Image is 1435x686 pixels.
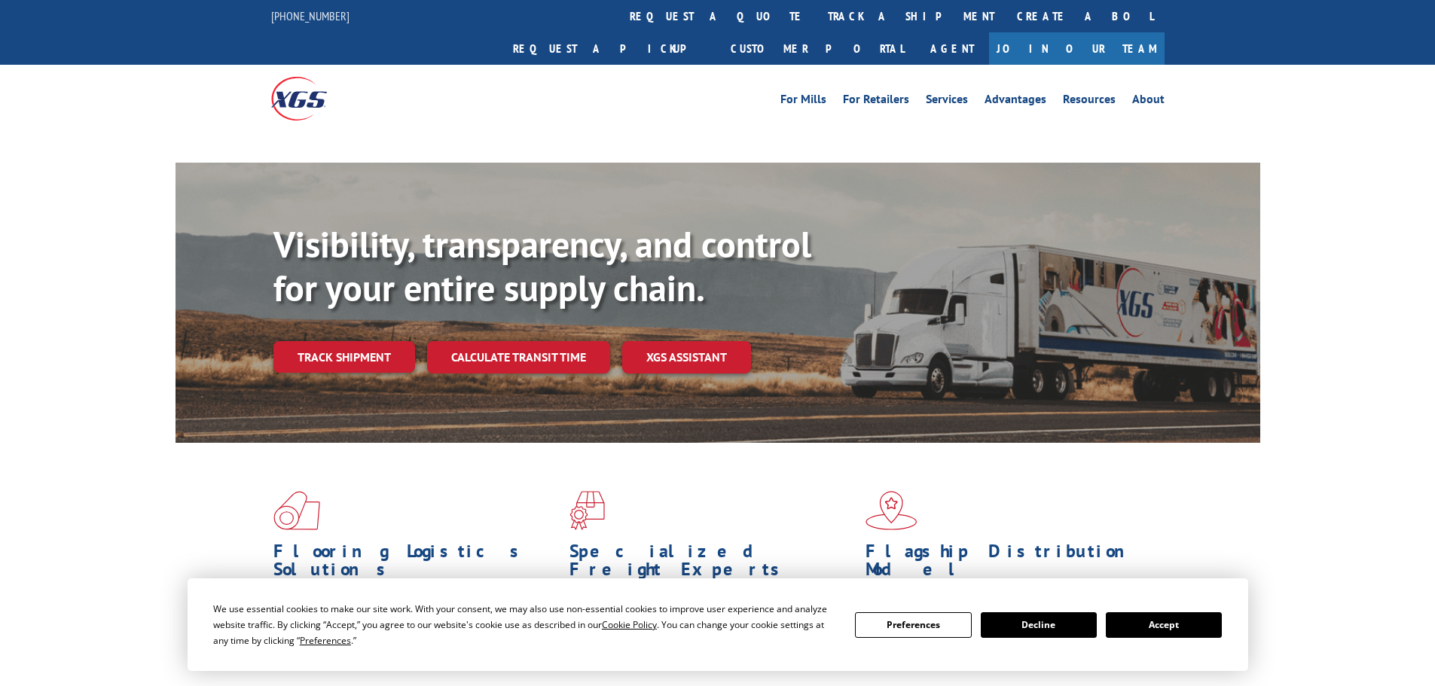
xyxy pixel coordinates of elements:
[985,93,1046,110] a: Advantages
[926,93,968,110] a: Services
[427,341,610,373] a: Calculate transit time
[981,612,1097,638] button: Decline
[1132,93,1165,110] a: About
[719,32,915,65] a: Customer Portal
[569,491,605,530] img: xgs-icon-focused-on-flooring-red
[989,32,1165,65] a: Join Our Team
[502,32,719,65] a: Request a pickup
[213,601,837,648] div: We use essential cookies to make our site work. With your consent, we may also use non-essential ...
[915,32,989,65] a: Agent
[780,93,826,110] a: For Mills
[622,341,751,373] a: XGS ASSISTANT
[866,491,917,530] img: xgs-icon-flagship-distribution-model-red
[273,221,811,311] b: Visibility, transparency, and control for your entire supply chain.
[1106,612,1222,638] button: Accept
[602,618,657,631] span: Cookie Policy
[273,341,415,373] a: Track shipment
[300,634,351,647] span: Preferences
[843,93,909,110] a: For Retailers
[273,542,558,586] h1: Flooring Logistics Solutions
[188,578,1248,671] div: Cookie Consent Prompt
[273,491,320,530] img: xgs-icon-total-supply-chain-intelligence-red
[1063,93,1116,110] a: Resources
[866,542,1150,586] h1: Flagship Distribution Model
[855,612,971,638] button: Preferences
[569,542,854,586] h1: Specialized Freight Experts
[271,8,350,23] a: [PHONE_NUMBER]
